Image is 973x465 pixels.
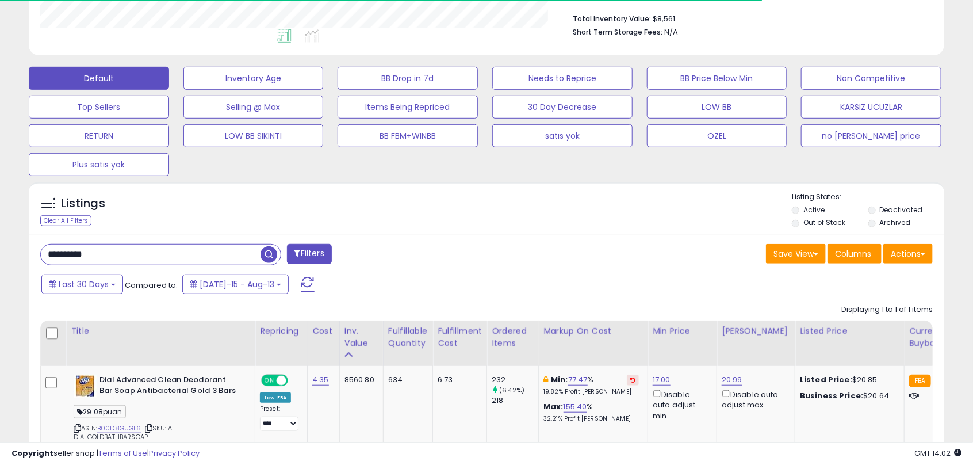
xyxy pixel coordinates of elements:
[388,375,424,385] div: 634
[835,248,871,260] span: Columns
[29,96,169,119] button: Top Sellers
[97,424,141,433] a: B00D8GUGL6
[183,124,324,147] button: LOW BB SIKINTI
[312,325,335,337] div: Cost
[74,424,175,441] span: | SKU: A-DIALGOLDBATHBARSOAP
[883,244,933,264] button: Actions
[29,124,169,147] button: RETURN
[722,388,786,410] div: Disable auto adjust max
[801,124,941,147] button: no [PERSON_NAME] price
[841,304,933,315] div: Displaying 1 to 1 of 1 items
[909,375,930,387] small: FBA
[59,279,109,290] span: Last 30 Days
[183,67,324,90] button: Inventory Age
[61,196,105,212] h5: Listings
[543,325,643,337] div: Markup on Cost
[312,374,329,386] a: 4.35
[722,325,790,337] div: [PERSON_NAME]
[551,374,568,385] b: Min:
[388,325,428,349] div: Fulfillable Quantity
[653,325,712,337] div: Min Price
[543,375,639,396] div: %
[543,388,639,396] p: 19.82% Profit [PERSON_NAME]
[803,205,825,215] label: Active
[880,218,911,227] label: Archived
[647,67,787,90] button: BB Price Below Min
[125,280,178,291] span: Compared to:
[647,96,787,119] button: LOW BB
[74,375,97,398] img: 41tIvwJTrPL._SL40_.jpg
[99,375,239,399] b: Dial Advanced Clean Deodorant Bar Soap Antibacterial Gold 3 Bars
[182,275,289,294] button: [DATE]-15 - Aug-13
[800,390,863,401] b: Business Price:
[914,448,961,459] span: 2025-09-13 14:02 GMT
[262,376,277,386] span: ON
[200,279,274,290] span: [DATE]-15 - Aug-13
[800,375,895,385] div: $20.85
[800,325,899,337] div: Listed Price
[499,386,524,395] small: (6.42%)
[803,218,845,227] label: Out of Stock
[438,325,482,349] div: Fulfillment Cost
[29,67,169,90] button: Default
[338,67,478,90] button: BB Drop in 7d
[149,448,200,459] a: Privacy Policy
[40,215,91,226] div: Clear All Filters
[539,321,648,366] th: The percentage added to the cost of goods (COGS) that forms the calculator for Min & Max prices.
[801,67,941,90] button: Non Competitive
[647,124,787,147] button: ÖZEL
[543,415,639,423] p: 32.21% Profit [PERSON_NAME]
[492,395,538,406] div: 218
[260,392,291,403] div: Low. FBA
[438,375,478,385] div: 6.73
[12,448,53,459] strong: Copyright
[573,11,924,25] li: $8,561
[880,205,923,215] label: Deactivated
[800,391,895,401] div: $20.64
[722,374,742,386] a: 20.99
[828,244,882,264] button: Columns
[492,96,633,119] button: 30 Day Decrease
[286,376,305,386] span: OFF
[29,153,169,176] button: Plus satıs yok
[573,27,662,37] b: Short Term Storage Fees:
[287,244,332,264] button: Filters
[543,401,564,412] b: Max:
[543,402,639,423] div: %
[338,124,478,147] button: BB FBM+WINBB
[492,124,633,147] button: satıs yok
[653,388,708,421] div: Disable auto adjust min
[653,374,671,386] a: 17.00
[801,96,941,119] button: KARSIZ UCUZLAR
[800,374,852,385] b: Listed Price:
[909,325,968,349] div: Current Buybox Price
[492,375,538,385] div: 232
[74,405,126,418] span: 29.08puan
[573,14,651,24] b: Total Inventory Value:
[492,325,534,349] div: Ordered Items
[338,96,478,119] button: Items Being Repriced
[41,275,123,294] button: Last 30 Days
[564,401,587,413] a: 155.40
[344,325,378,349] div: Inv. value
[260,325,302,337] div: Repricing
[344,375,374,385] div: 8560.80
[12,448,200,459] div: seller snap | |
[568,374,588,386] a: 77.47
[664,26,678,37] span: N/A
[71,325,250,337] div: Title
[98,448,147,459] a: Terms of Use
[260,405,298,431] div: Preset:
[183,96,324,119] button: Selling @ Max
[492,67,633,90] button: Needs to Reprice
[792,192,944,203] p: Listing States:
[766,244,826,264] button: Save View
